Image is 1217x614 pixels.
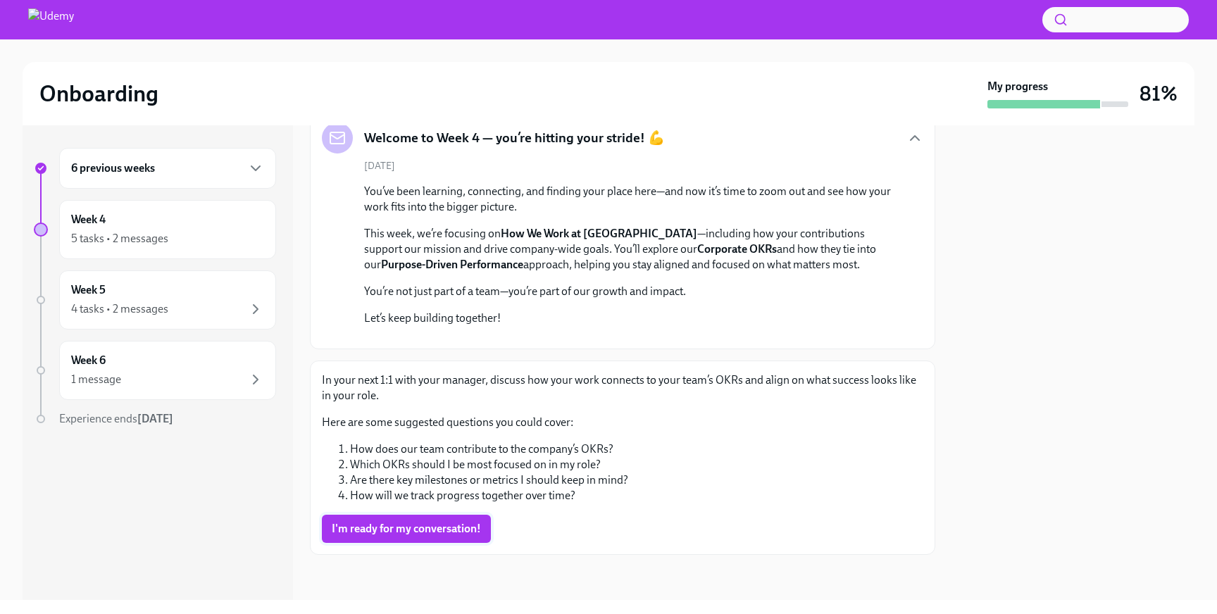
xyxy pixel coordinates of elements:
[1140,81,1178,106] h3: 81%
[364,226,901,272] p: This week, we’re focusing on —including how your contributions support our mission and drive comp...
[501,227,697,240] strong: How We Work at [GEOGRAPHIC_DATA]
[697,242,777,256] strong: Corporate OKRs
[350,441,923,457] li: How does our team contribute to the company’s OKRs?
[137,412,173,425] strong: [DATE]
[364,129,665,147] h5: Welcome to Week 4 — you’re hitting your stride! 💪
[28,8,74,31] img: Udemy
[71,282,106,298] h6: Week 5
[332,522,481,536] span: I'm ready for my conversation!
[34,341,276,400] a: Week 61 message
[71,231,168,246] div: 5 tasks • 2 messages
[59,412,173,425] span: Experience ends
[71,301,168,317] div: 4 tasks • 2 messages
[71,212,106,227] h6: Week 4
[34,200,276,259] a: Week 45 tasks • 2 messages
[987,79,1048,94] strong: My progress
[71,372,121,387] div: 1 message
[364,311,901,326] p: Let’s keep building together!
[71,353,106,368] h6: Week 6
[364,284,901,299] p: You’re not just part of a team—you’re part of our growth and impact.
[364,184,901,215] p: You’ve been learning, connecting, and finding your place here—and now it’s time to zoom out and s...
[322,415,923,430] p: Here are some suggested questions you could cover:
[39,80,158,108] h2: Onboarding
[350,472,923,488] li: Are there key milestones or metrics I should keep in mind?
[322,372,923,403] p: In your next 1:1 with your manager, discuss how your work connects to your team’s OKRs and align ...
[322,515,491,543] button: I'm ready for my conversation!
[350,488,923,503] li: How will we track progress together over time?
[71,161,155,176] h6: 6 previous weeks
[34,270,276,330] a: Week 54 tasks • 2 messages
[350,457,923,472] li: Which OKRs should I be most focused on in my role?
[364,159,395,173] span: [DATE]
[381,258,523,271] strong: Purpose-Driven Performance
[59,148,276,189] div: 6 previous weeks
